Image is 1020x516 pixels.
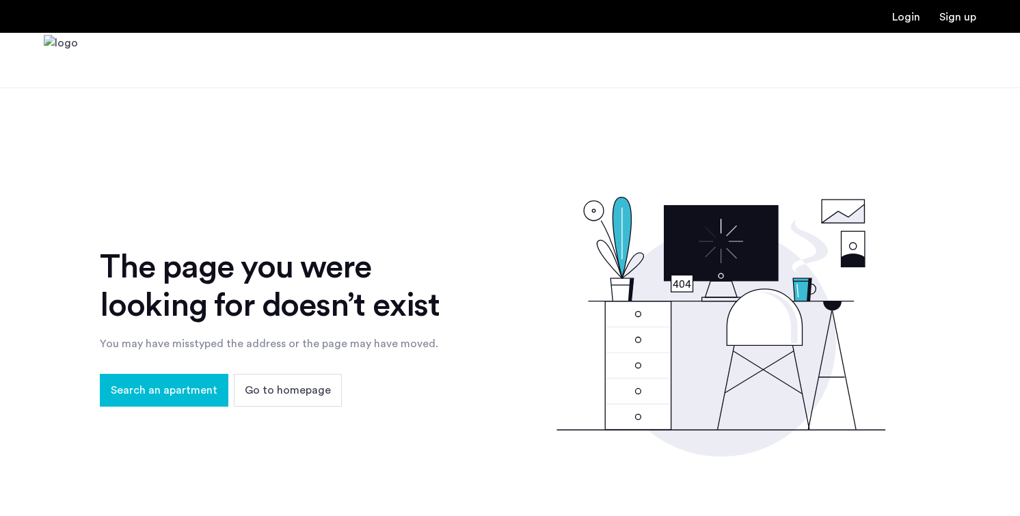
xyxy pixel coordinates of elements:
button: button [100,374,228,407]
span: Go to homepage [245,382,331,398]
a: Login [892,12,920,23]
a: Registration [939,12,976,23]
div: You may have misstyped the address or the page may have moved. [100,336,464,352]
img: logo [44,35,78,86]
span: Search an apartment [111,382,217,398]
button: button [234,374,342,407]
a: Cazamio Logo [44,35,78,86]
div: The page you were looking for doesn’t exist [100,248,464,325]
